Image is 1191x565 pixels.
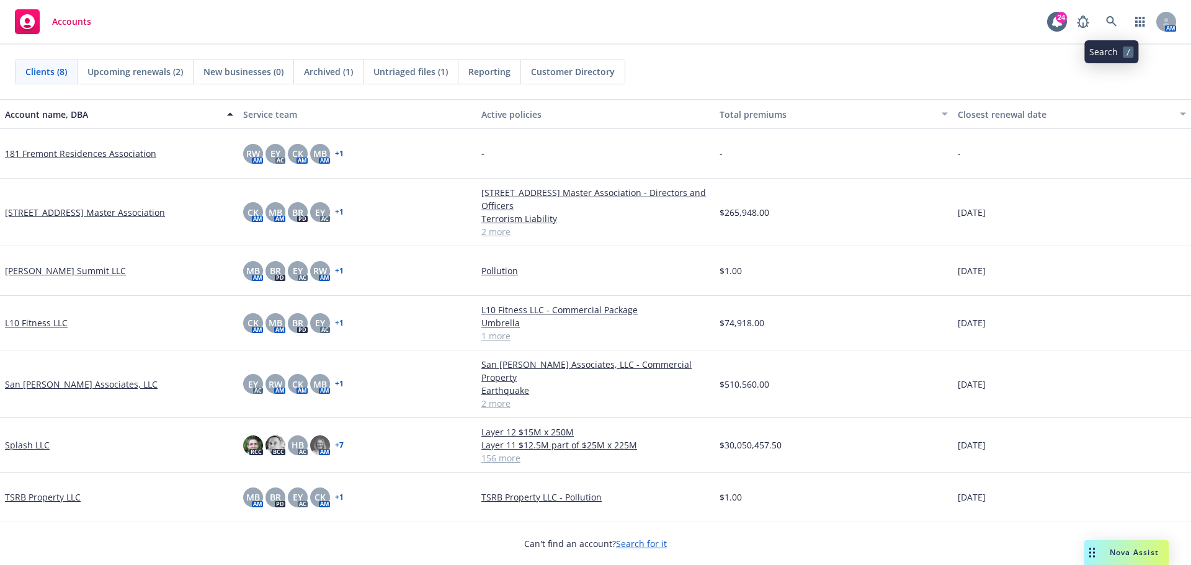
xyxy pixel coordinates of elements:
[5,378,158,391] a: San [PERSON_NAME] Associates, LLC
[524,537,667,550] span: Can't find an account?
[531,65,615,78] span: Customer Directory
[269,378,282,391] span: RW
[720,264,742,277] span: $1.00
[238,99,476,129] button: Service team
[1071,9,1095,34] a: Report a Bug
[481,438,710,452] a: Layer 11 $12.5M part of $25M x 225M
[481,397,710,410] a: 2 more
[5,108,220,121] div: Account name, DBA
[1084,540,1100,565] div: Drag to move
[292,147,303,160] span: CK
[293,264,303,277] span: EY
[10,4,96,39] a: Accounts
[246,491,260,504] span: MB
[958,378,986,391] span: [DATE]
[292,438,304,452] span: HB
[481,212,710,225] a: Terrorism Liability
[481,358,710,384] a: San [PERSON_NAME] Associates, LLC - Commercial Property
[481,186,710,212] a: [STREET_ADDRESS] Master Association - Directors and Officers
[958,438,986,452] span: [DATE]
[5,206,165,219] a: [STREET_ADDRESS] Master Association
[481,452,710,465] a: 156 more
[481,384,710,397] a: Earthquake
[292,378,303,391] span: CK
[720,378,769,391] span: $510,560.00
[616,538,667,549] a: Search for it
[265,435,285,455] img: photo
[335,267,344,275] a: + 1
[715,99,953,129] button: Total premiums
[335,494,344,501] a: + 1
[335,208,344,216] a: + 1
[720,108,934,121] div: Total premiums
[5,491,81,504] a: TSRB Property LLC
[248,316,259,329] span: CK
[481,329,710,342] a: 1 more
[481,108,710,121] div: Active policies
[953,99,1191,129] button: Closest renewal date
[248,206,259,219] span: CK
[335,150,344,158] a: + 1
[5,264,126,277] a: [PERSON_NAME] Summit LLC
[314,491,326,504] span: CK
[958,264,986,277] span: [DATE]
[720,438,782,452] span: $30,050,457.50
[248,378,258,391] span: EY
[958,108,1172,121] div: Closest renewal date
[958,316,986,329] span: [DATE]
[270,491,281,504] span: BR
[481,491,710,504] a: TSRB Property LLC - Pollution
[958,206,986,219] span: [DATE]
[315,316,325,329] span: EY
[270,264,281,277] span: BR
[1084,540,1169,565] button: Nova Assist
[335,380,344,388] a: + 1
[5,147,156,160] a: 181 Fremont Residences Association
[1128,9,1153,34] a: Switch app
[476,99,715,129] button: Active policies
[52,17,91,27] span: Accounts
[5,438,50,452] a: Splash LLC
[481,225,710,238] a: 2 more
[481,303,710,316] a: L10 Fitness LLC - Commercial Package
[313,264,327,277] span: RW
[481,316,710,329] a: Umbrella
[243,435,263,455] img: photo
[720,147,723,160] span: -
[468,65,511,78] span: Reporting
[203,65,283,78] span: New businesses (0)
[335,442,344,449] a: + 7
[481,264,710,277] a: Pollution
[958,147,961,160] span: -
[87,65,183,78] span: Upcoming renewals (2)
[246,264,260,277] span: MB
[1099,9,1124,34] a: Search
[315,206,325,219] span: EY
[243,108,471,121] div: Service team
[25,65,67,78] span: Clients (8)
[481,425,710,438] a: Layer 12 $15M x 250M
[720,491,742,504] span: $1.00
[958,491,986,504] span: [DATE]
[293,491,303,504] span: EY
[246,147,260,160] span: RW
[313,147,327,160] span: MB
[270,147,280,160] span: EY
[5,316,68,329] a: L10 Fitness LLC
[720,206,769,219] span: $265,948.00
[335,319,344,327] a: + 1
[269,206,282,219] span: MB
[292,206,303,219] span: BR
[1110,547,1159,558] span: Nova Assist
[313,378,327,391] span: MB
[304,65,353,78] span: Archived (1)
[720,316,764,329] span: $74,918.00
[1056,12,1067,23] div: 24
[292,316,303,329] span: BR
[269,316,282,329] span: MB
